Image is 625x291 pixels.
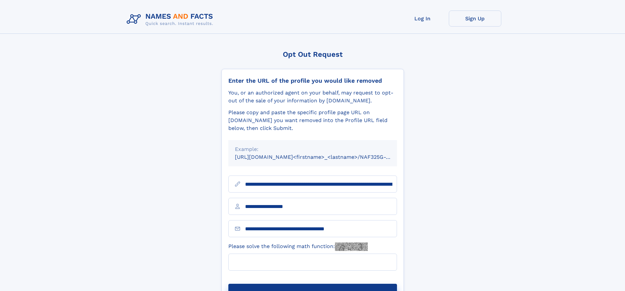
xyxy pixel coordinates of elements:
[221,50,404,58] div: Opt Out Request
[235,154,409,160] small: [URL][DOMAIN_NAME]<firstname>_<lastname>/NAF325G-xxxxxxxx
[124,10,219,28] img: Logo Names and Facts
[449,10,501,27] a: Sign Up
[235,145,390,153] div: Example:
[228,89,397,105] div: You, or an authorized agent on your behalf, may request to opt-out of the sale of your informatio...
[228,242,368,251] label: Please solve the following math function:
[228,77,397,84] div: Enter the URL of the profile you would like removed
[228,109,397,132] div: Please copy and paste the specific profile page URL on [DOMAIN_NAME] you want removed into the Pr...
[396,10,449,27] a: Log In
